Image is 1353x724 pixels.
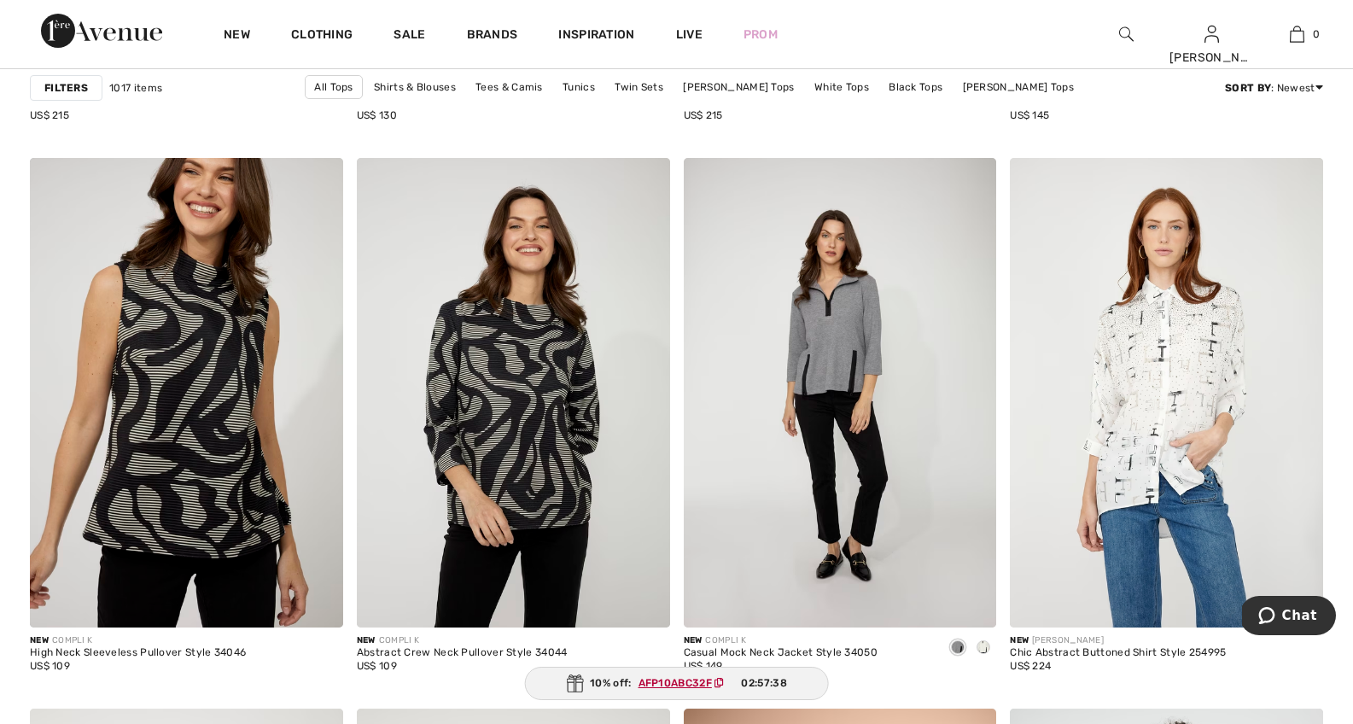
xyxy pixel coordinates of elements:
[1010,158,1323,628] img: Chic Abstract Buttoned Shirt Style 254995. Off White
[467,76,551,98] a: Tees & Camis
[1119,24,1134,44] img: search the website
[30,158,343,628] img: High Neck Sleeveless Pullover Style 34046. As sample
[44,80,88,96] strong: Filters
[945,634,971,663] div: Grey
[30,647,246,659] div: High Neck Sleeveless Pullover Style 34046
[1225,80,1323,96] div: : Newest
[684,635,703,645] span: New
[554,76,604,98] a: Tunics
[30,635,49,645] span: New
[684,660,723,672] span: US$ 149
[357,635,376,645] span: New
[357,634,568,647] div: COMPLI K
[1204,24,1219,44] img: My Info
[1313,26,1320,42] span: 0
[684,647,878,659] div: Casual Mock Neck Jacket Style 34050
[1225,82,1271,94] strong: Sort By
[684,634,878,647] div: COMPLI K
[606,76,672,98] a: Twin Sets
[357,647,568,659] div: Abstract Crew Neck Pullover Style 34044
[30,634,246,647] div: COMPLI K
[394,27,425,45] a: Sale
[1204,26,1219,42] a: Sign In
[305,75,362,99] a: All Tops
[674,76,802,98] a: [PERSON_NAME] Tops
[639,677,712,689] ins: AFP10ABC32F
[365,76,464,98] a: Shirts & Blouses
[684,158,997,628] img: Casual Mock Neck Jacket Style 34050. Grey
[971,634,996,663] div: Ivory
[291,27,353,45] a: Clothing
[880,76,951,98] a: Black Tops
[1169,49,1253,67] div: [PERSON_NAME]
[1255,24,1338,44] a: 0
[954,76,1082,98] a: [PERSON_NAME] Tops
[566,674,583,692] img: Gift.svg
[1242,596,1336,639] iframe: Opens a widget where you can chat to one of our agents
[741,675,786,691] span: 02:57:38
[1010,109,1049,121] span: US$ 145
[524,667,829,700] div: 10% off:
[357,660,397,672] span: US$ 109
[684,109,723,121] span: US$ 215
[224,27,250,45] a: New
[30,109,69,121] span: US$ 215
[109,80,162,96] span: 1017 items
[1010,635,1029,645] span: New
[1010,647,1226,659] div: Chic Abstract Buttoned Shirt Style 254995
[1290,24,1304,44] img: My Bag
[41,14,162,48] img: 1ère Avenue
[676,26,703,44] a: Live
[558,27,634,45] span: Inspiration
[357,109,397,121] span: US$ 130
[1010,634,1226,647] div: [PERSON_NAME]
[1010,660,1051,672] span: US$ 224
[744,26,778,44] a: Prom
[357,158,670,628] img: Abstract Crew Neck Pullover Style 34044. As sample
[30,660,70,672] span: US$ 109
[806,76,878,98] a: White Tops
[467,27,518,45] a: Brands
